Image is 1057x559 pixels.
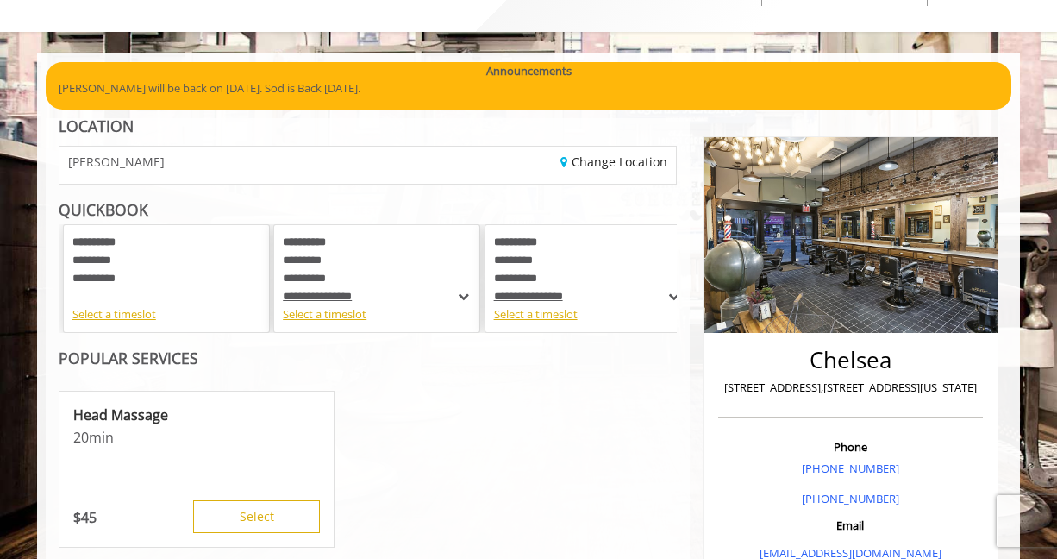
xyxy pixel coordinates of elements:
[802,491,899,506] a: [PHONE_NUMBER]
[193,500,320,533] button: Select
[89,428,114,447] span: min
[283,305,471,323] div: Select a timeslot
[722,379,979,397] p: [STREET_ADDRESS],[STREET_ADDRESS][US_STATE]
[59,116,134,136] b: LOCATION
[73,508,97,527] p: 45
[59,79,998,97] p: [PERSON_NAME] will be back on [DATE]. Sod is Back [DATE].
[722,441,979,453] h3: Phone
[560,154,667,170] a: Change Location
[486,62,572,80] b: Announcements
[73,405,320,424] p: Head Massage
[722,348,979,373] h2: Chelsea
[68,155,165,168] span: [PERSON_NAME]
[494,305,682,323] div: Select a timeslot
[722,519,979,531] h3: Email
[73,428,320,447] p: 20
[59,348,198,368] b: POPULAR SERVICES
[59,199,148,220] b: QUICKBOOK
[802,461,899,476] a: [PHONE_NUMBER]
[72,305,260,323] div: Select a timeslot
[73,508,81,527] span: $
